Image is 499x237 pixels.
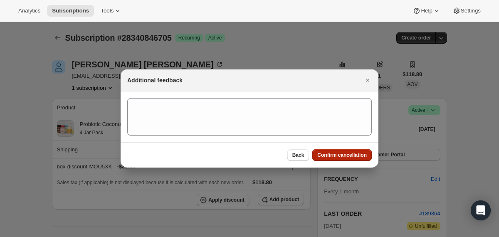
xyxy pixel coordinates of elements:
button: Confirm cancellation [312,149,372,161]
button: Analytics [13,5,45,17]
button: Subscriptions [47,5,94,17]
button: Settings [447,5,486,17]
span: Analytics [18,7,40,14]
h2: Additional feedback [127,76,183,84]
button: Tools [96,5,127,17]
span: Back [292,152,304,158]
span: Help [421,7,432,14]
button: Help [408,5,445,17]
span: Confirm cancellation [317,152,367,158]
button: Close [362,74,373,86]
span: Settings [461,7,481,14]
div: Open Intercom Messenger [471,200,491,220]
span: Tools [101,7,114,14]
span: Subscriptions [52,7,89,14]
button: Back [287,149,309,161]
